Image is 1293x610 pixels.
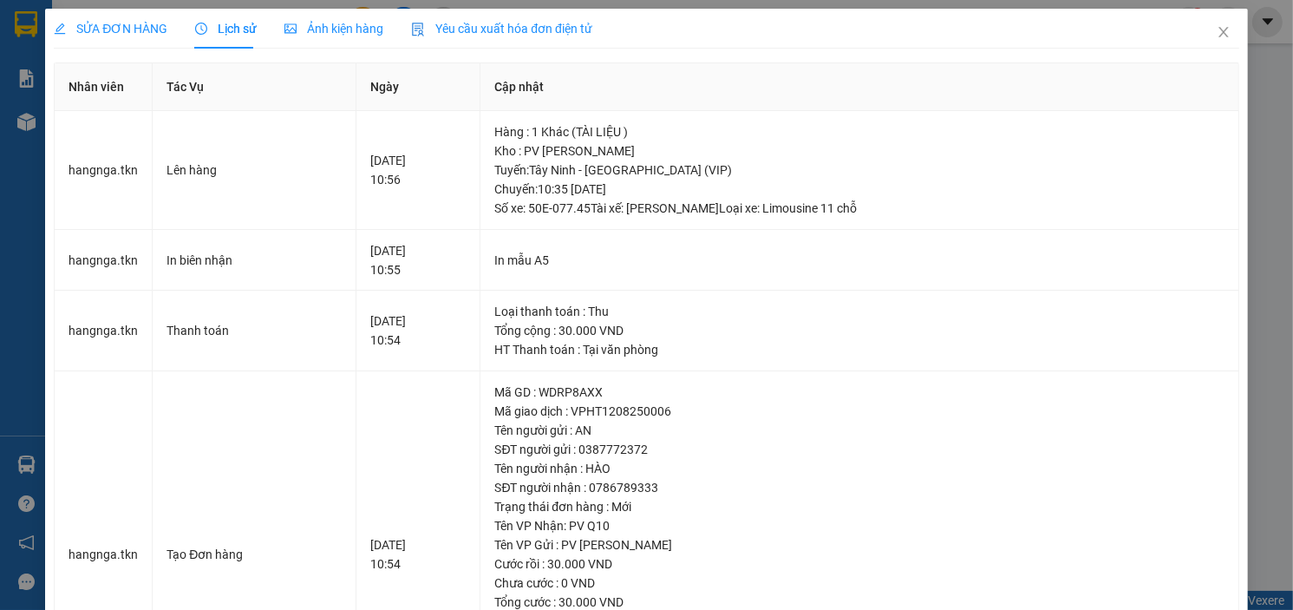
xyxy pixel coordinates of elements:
div: Tên người nhận : HÀO [494,459,1224,478]
th: Tác Vụ [153,63,356,111]
div: Mã giao dịch : VPHT1208250006 [494,402,1224,421]
span: close [1217,25,1231,39]
div: Trạng thái đơn hàng : Mới [494,497,1224,516]
div: Tạo Đơn hàng [167,545,342,564]
th: Ngày [356,63,480,111]
div: Tổng cộng : 30.000 VND [494,321,1224,340]
div: [DATE] 10:54 [370,535,466,574]
span: Lịch sử [195,22,257,36]
td: hangnga.tkn [55,111,153,230]
span: Yêu cầu xuất hóa đơn điện tử [411,22,592,36]
div: Mã GD : WDRP8AXX [494,383,1224,402]
div: Tên VP Nhận: PV Q10 [494,516,1224,535]
span: Ảnh kiện hàng [284,22,383,36]
div: Loại thanh toán : Thu [494,302,1224,321]
div: Chưa cước : 0 VND [494,574,1224,593]
img: icon [411,23,425,36]
div: Tên người gửi : AN [494,421,1224,440]
span: picture [284,23,297,35]
div: Thanh toán [167,321,342,340]
button: Close [1199,9,1248,57]
div: SĐT người nhận : 0786789333 [494,478,1224,497]
div: Kho : PV [PERSON_NAME] [494,141,1224,161]
span: clock-circle [195,23,207,35]
div: Tên VP Gửi : PV [PERSON_NAME] [494,535,1224,554]
div: [DATE] 10:56 [370,151,466,189]
div: SĐT người gửi : 0387772372 [494,440,1224,459]
td: hangnga.tkn [55,230,153,292]
td: hangnga.tkn [55,291,153,371]
div: [DATE] 10:54 [370,312,466,350]
div: Tuyến : Tây Ninh - [GEOGRAPHIC_DATA] (VIP) Chuyến: 10:35 [DATE] Số xe: 50E-077.45 Tài xế: [PERSON... [494,161,1224,218]
span: SỬA ĐƠN HÀNG [54,22,167,36]
div: Hàng : 1 Khác (TÀI LIỆU ) [494,122,1224,141]
div: [DATE] 10:55 [370,241,466,279]
span: edit [54,23,66,35]
div: HT Thanh toán : Tại văn phòng [494,340,1224,359]
div: Lên hàng [167,161,342,180]
th: Cập nhật [480,63,1238,111]
th: Nhân viên [55,63,153,111]
div: In biên nhận [167,251,342,270]
div: In mẫu A5 [494,251,1224,270]
div: Cước rồi : 30.000 VND [494,554,1224,574]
